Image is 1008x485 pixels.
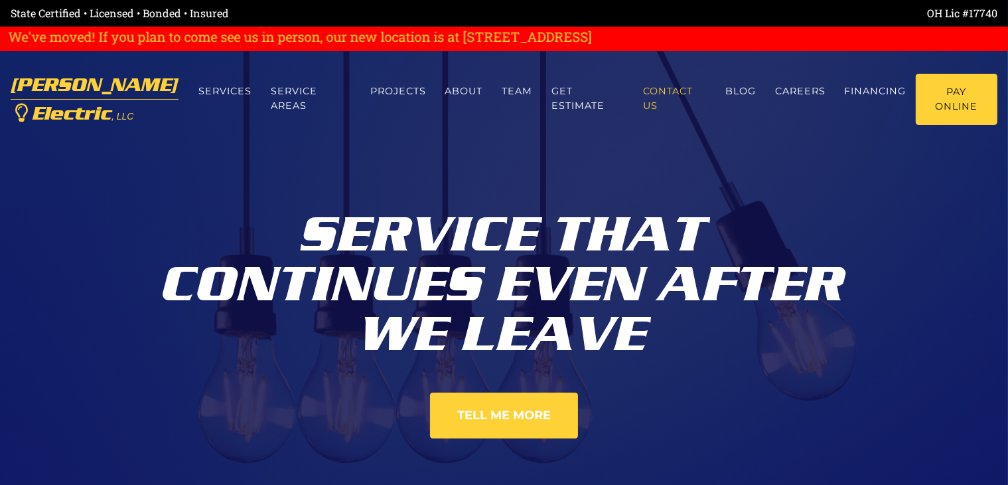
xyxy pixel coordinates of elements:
a: Tell Me More [430,393,578,438]
a: Get estimate [542,74,634,124]
div: State Certified • Licensed • Bonded • Insured [11,5,504,21]
a: Blog [716,74,766,109]
a: About [435,74,492,109]
a: Financing [835,74,916,109]
a: Projects [360,74,435,109]
a: Contact us [634,74,716,124]
span: , LLC [111,111,133,122]
a: Services [189,74,261,109]
div: Service That Continues Even After We Leave [136,199,873,359]
a: Team [492,74,542,109]
a: Service Areas [261,74,361,124]
a: Pay Online [916,74,997,125]
a: Careers [765,74,835,109]
div: OH Lic #17740 [504,5,998,21]
a: [PERSON_NAME] Electric, LLC [11,68,179,131]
